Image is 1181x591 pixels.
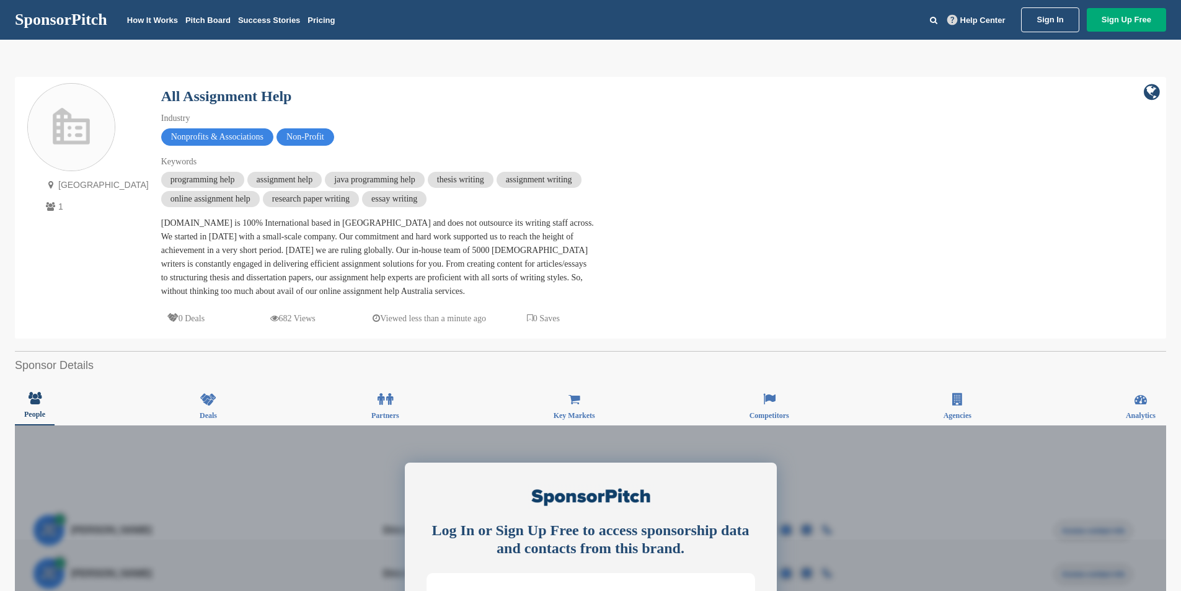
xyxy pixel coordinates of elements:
[263,191,359,207] span: research paper writing
[427,522,755,558] div: Log In or Sign Up Free to access sponsorship data and contacts from this brand.
[527,311,560,326] p: 0 Saves
[238,16,300,25] a: Success Stories
[276,128,334,146] span: Non-Profit
[1087,8,1166,32] a: Sign Up Free
[161,191,260,207] span: online assignment help
[161,172,244,188] span: programming help
[944,412,971,419] span: Agencies
[43,177,149,193] p: [GEOGRAPHIC_DATA]
[373,311,486,326] p: Viewed less than a minute ago
[161,112,595,125] div: Industry
[945,13,1008,27] a: Help Center
[28,84,115,171] img: Sponsorpitch & All Assignment Help
[497,172,582,188] span: assignment writing
[200,412,217,419] span: Deals
[24,411,45,418] span: People
[127,16,178,25] a: How It Works
[161,216,595,298] div: [DOMAIN_NAME] is 100% International based in [GEOGRAPHIC_DATA] and does not outsource its writing...
[161,128,273,146] span: Nonprofits & Associations
[1021,7,1079,32] a: Sign In
[325,172,425,188] span: java programming help
[247,172,322,188] span: assignment help
[428,172,493,188] span: thesis writing
[362,191,427,207] span: essay writing
[270,311,316,326] p: 682 Views
[161,88,292,104] a: All Assignment Help
[554,412,595,419] span: Key Markets
[371,412,399,419] span: Partners
[1126,412,1156,419] span: Analytics
[167,311,205,326] p: 0 Deals
[43,199,149,215] p: 1
[750,412,789,419] span: Competitors
[185,16,231,25] a: Pitch Board
[15,357,1166,374] h2: Sponsor Details
[15,12,107,28] a: SponsorPitch
[307,16,335,25] a: Pricing
[161,155,595,169] div: Keywords
[1144,83,1160,102] a: company link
